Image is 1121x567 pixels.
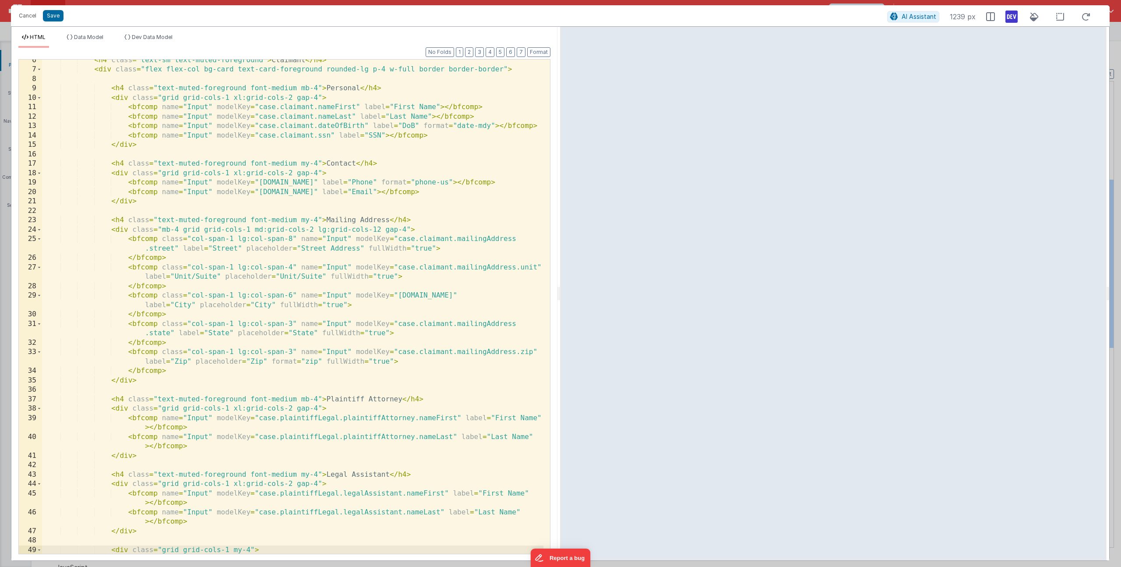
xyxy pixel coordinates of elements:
[19,414,42,432] div: 39
[887,11,939,22] button: AI Assistant
[19,140,42,150] div: 15
[19,84,42,93] div: 9
[19,461,42,470] div: 42
[19,234,42,253] div: 25
[132,34,173,40] span: Dev Data Model
[19,479,42,489] div: 44
[19,216,42,225] div: 23
[19,527,42,536] div: 47
[19,376,42,386] div: 35
[19,395,42,404] div: 37
[19,131,42,141] div: 14
[426,47,454,57] button: No Folds
[19,536,42,546] div: 48
[30,34,46,40] span: HTML
[43,10,63,21] button: Save
[74,34,103,40] span: Data Model
[19,470,42,480] div: 43
[19,291,42,310] div: 29
[19,206,42,216] div: 22
[456,47,463,57] button: 1
[496,47,504,57] button: 5
[19,432,42,451] div: 40
[19,103,42,112] div: 11
[14,10,41,22] button: Cancel
[19,225,42,235] div: 24
[19,197,42,206] div: 21
[19,319,42,338] div: 31
[19,263,42,282] div: 27
[19,188,42,197] div: 20
[19,366,42,376] div: 34
[19,282,42,291] div: 28
[19,74,42,84] div: 8
[465,47,473,57] button: 2
[19,385,42,395] div: 36
[19,508,42,527] div: 46
[19,56,42,65] div: 6
[19,253,42,263] div: 26
[19,150,42,159] div: 16
[19,159,42,169] div: 17
[19,347,42,366] div: 33
[517,47,525,57] button: 7
[902,13,936,20] span: AI Assistant
[19,169,42,178] div: 18
[19,65,42,74] div: 7
[19,404,42,414] div: 38
[19,451,42,461] div: 41
[527,47,550,57] button: Format
[19,121,42,131] div: 13
[506,47,515,57] button: 6
[19,310,42,319] div: 30
[475,47,484,57] button: 3
[19,112,42,122] div: 12
[19,178,42,188] div: 19
[19,546,42,555] div: 49
[950,11,976,22] span: 1239 px
[19,338,42,348] div: 32
[19,93,42,103] div: 10
[486,47,494,57] button: 4
[19,489,42,508] div: 45
[531,549,591,567] iframe: Marker.io feedback button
